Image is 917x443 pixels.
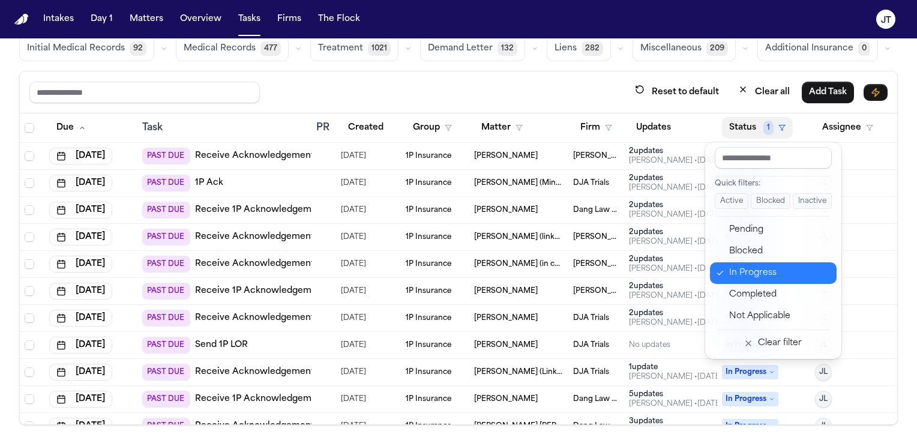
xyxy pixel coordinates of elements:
div: Clear filter [758,336,802,351]
div: In Progress [729,266,829,280]
div: Not Applicable [729,309,829,324]
div: Quick filters: [715,179,832,188]
div: Pending [729,223,829,237]
button: Active [715,193,748,209]
div: Completed [729,288,829,302]
div: Status1 [705,142,841,359]
button: Blocked [751,193,790,209]
div: Blocked [729,244,829,259]
button: Inactive [793,193,832,209]
button: Status1 [722,117,793,139]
